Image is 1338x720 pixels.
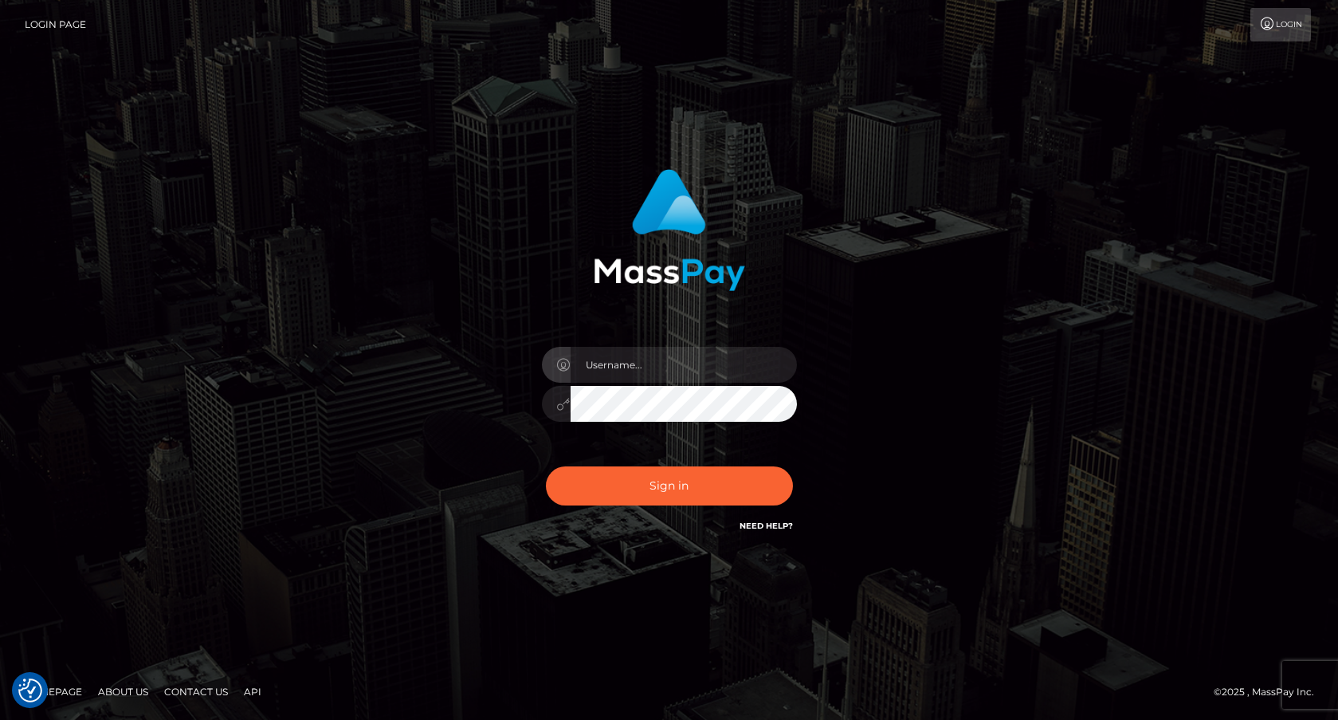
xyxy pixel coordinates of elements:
[237,679,268,704] a: API
[18,679,88,704] a: Homepage
[92,679,155,704] a: About Us
[18,679,42,702] button: Consent Preferences
[1250,8,1311,41] a: Login
[571,347,797,383] input: Username...
[1214,683,1326,701] div: © 2025 , MassPay Inc.
[18,679,42,702] img: Revisit consent button
[740,521,793,531] a: Need Help?
[25,8,86,41] a: Login Page
[158,679,234,704] a: Contact Us
[546,466,793,506] button: Sign in
[594,169,745,291] img: MassPay Login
